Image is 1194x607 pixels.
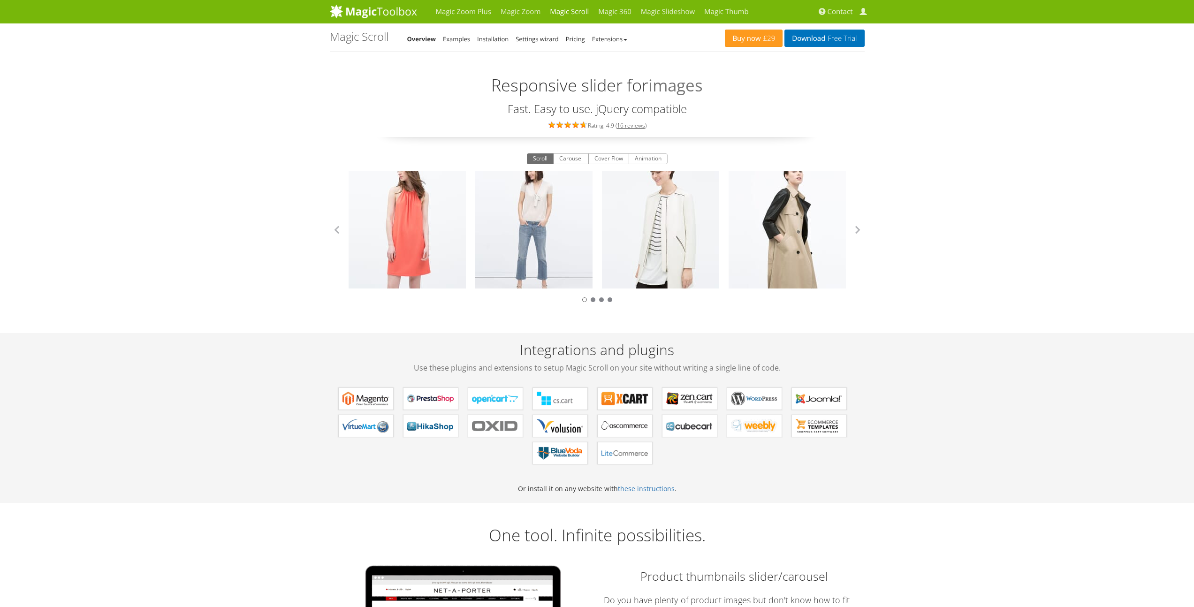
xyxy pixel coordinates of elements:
[597,415,653,437] a: Magic Scroll for osCommerce
[588,153,629,165] button: Cover Flow
[537,392,584,406] b: Magic Scroll for CS-Cart
[796,392,843,406] b: Magic Scroll for Joomla
[662,415,717,437] a: Magic Scroll for CubeCart
[566,35,585,43] a: Pricing
[443,35,470,43] a: Examples
[342,419,389,433] b: Magic Scroll for VirtueMart
[537,446,584,460] b: Magic Scroll for BlueVoda
[597,442,653,464] a: Magic Scroll for LiteCommerce
[666,392,713,406] b: Magic Scroll for Zen Cart
[330,333,865,503] div: Or install it on any website with .
[338,387,394,410] a: Magic Scroll for Magento
[648,73,703,98] span: images
[601,419,648,433] b: Magic Scroll for osCommerce
[472,392,519,406] b: Magic Scroll for OpenCart
[825,35,857,42] span: Free Trial
[477,35,509,43] a: Installation
[532,387,588,410] a: Magic Scroll for CS-Cart
[796,419,843,433] b: Magic Scroll for ecommerce Templates
[592,35,627,43] a: Extensions
[407,35,436,43] a: Overview
[662,387,717,410] a: Magic Scroll for Zen Cart
[516,35,559,43] a: Settings wizard
[330,120,865,130] div: Rating: 4.9 ( )
[330,64,865,98] h2: Responsive slider for
[601,446,648,460] b: Magic Scroll for LiteCommerce
[468,415,523,437] a: Magic Scroll for OXID
[727,415,782,437] a: Magic Scroll for Weebly
[828,7,853,16] span: Contact
[725,30,783,47] a: Buy now£29
[472,419,519,433] b: Magic Scroll for OXID
[617,121,645,129] a: 16 reviews
[761,35,776,42] span: £29
[791,415,847,437] a: Magic Scroll for ecommerce Templates
[731,392,778,406] b: Magic Scroll for WordPress
[330,342,865,373] h2: Integrations and plugins
[468,387,523,410] a: Magic Scroll for OpenCart
[604,568,865,584] h2: Product thumbnails slider/carousel
[618,484,675,493] a: these instructions
[330,362,865,373] span: Use these plugins and extensions to setup Magic Scroll on your site without writing a single line...
[532,442,588,464] a: Magic Scroll for BlueVoda
[403,387,458,410] a: Magic Scroll for PrestaShop
[527,153,554,165] button: Scroll
[791,387,847,410] a: Magic Scroll for Joomla
[731,419,778,433] b: Magic Scroll for Weebly
[403,415,458,437] a: Magic Scroll for HikaShop
[330,103,865,115] h3: Fast. Easy to use. jQuery compatible
[407,392,454,406] b: Magic Scroll for PrestaShop
[601,392,648,406] b: Magic Scroll for X-Cart
[727,387,782,410] a: Magic Scroll for WordPress
[666,419,713,433] b: Magic Scroll for CubeCart
[532,415,588,437] a: Magic Scroll for Volusion
[537,419,584,433] b: Magic Scroll for Volusion
[342,392,389,406] b: Magic Scroll for Magento
[597,387,653,410] a: Magic Scroll for X-Cart
[330,4,417,18] img: MagicToolbox.com - Image tools for your website
[330,30,388,43] h1: Magic Scroll
[330,526,865,545] h2: One tool. Infinite possibilities.
[338,415,394,437] a: Magic Scroll for VirtueMart
[629,153,668,165] button: Animation
[784,30,864,47] a: DownloadFree Trial
[407,419,454,433] b: Magic Scroll for HikaShop
[553,153,589,165] button: Carousel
